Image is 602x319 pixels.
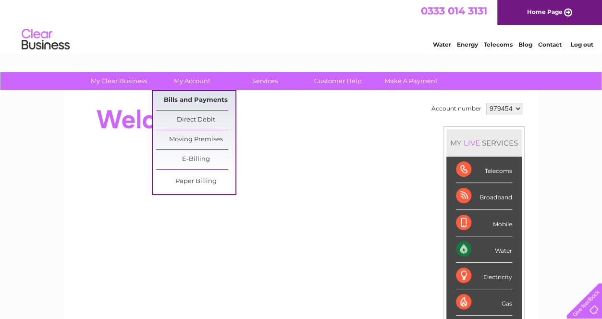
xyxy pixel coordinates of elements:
[433,41,451,48] a: Water
[156,110,235,130] a: Direct Debit
[456,157,512,183] div: Telecoms
[456,236,512,263] div: Water
[462,138,482,147] div: LIVE
[456,183,512,209] div: Broadband
[156,172,235,191] a: Paper Billing
[79,72,159,90] a: My Clear Business
[429,100,484,117] td: Account number
[446,129,522,157] div: MY SERVICES
[298,72,378,90] a: Customer Help
[538,41,562,48] a: Contact
[156,150,235,169] a: E-Billing
[152,72,232,90] a: My Account
[156,91,235,110] a: Bills and Payments
[457,41,478,48] a: Energy
[421,5,487,17] a: 0333 014 3131
[371,72,451,90] a: Make A Payment
[518,41,532,48] a: Blog
[456,263,512,289] div: Electricity
[484,41,513,48] a: Telecoms
[21,25,70,54] img: logo.png
[156,130,235,149] a: Moving Premises
[456,289,512,316] div: Gas
[456,210,512,236] div: Mobile
[74,5,528,47] div: Clear Business is a trading name of Verastar Limited (registered in [GEOGRAPHIC_DATA] No. 3667643...
[225,72,305,90] a: Services
[570,41,593,48] a: Log out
